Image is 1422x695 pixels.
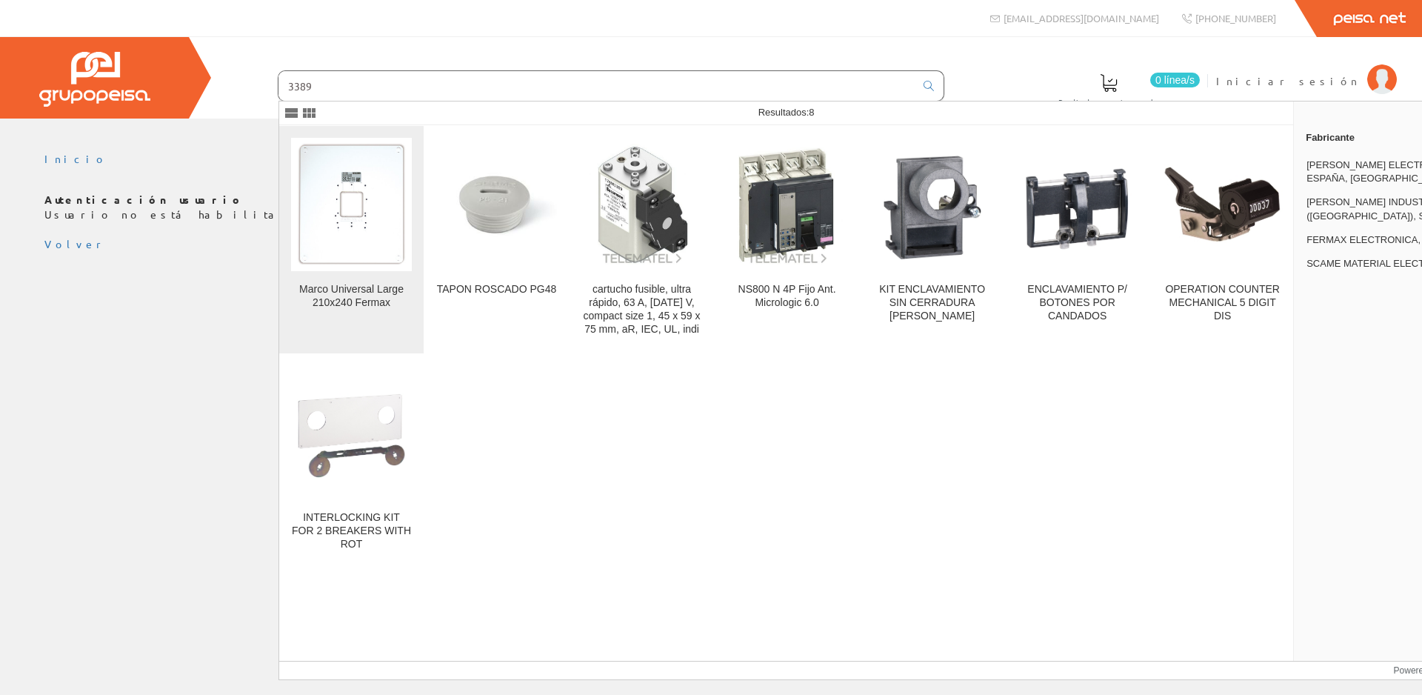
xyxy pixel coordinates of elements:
[715,126,859,353] a: NS800 N 4P Fijo Ant. Micrologic 6.0 NS800 N 4P Fijo Ant. Micrologic 6.0
[1216,73,1360,88] span: Iniciar sesión
[436,283,557,296] div: TAPON ROSCADO PG48
[44,252,1378,265] div: © Grupo Peisa
[1005,126,1149,353] a: ENCLAVAMIENTO P/ BOTONES POR CANDADOS ENCLAVAMIENTO P/ BOTONES POR CANDADOS
[291,283,412,310] div: Marco Universal Large 210x240 Fermax
[581,144,702,265] img: cartucho fusible, ultra rápido, 63 A, AC 1250 V, compact size 1, 45 x 59 x 75 mm, aR, IEC, UL, indi
[1195,12,1276,24] span: [PHONE_NUMBER]
[872,144,992,265] img: KIT ENCLAVAMIENTO SIN CERRADURA RONIS
[279,354,424,568] a: INTERLOCKING KIT FOR 2 BREAKERS WITH ROT INTERLOCKING KIT FOR 2 BREAKERS WITH ROT
[44,152,107,165] a: Inicio
[1017,144,1138,265] img: ENCLAVAMIENTO P/ BOTONES POR CANDADOS
[39,52,150,107] img: Grupo Peisa
[872,283,992,323] div: KIT ENCLAVAMIENTO SIN CERRADURA [PERSON_NAME]
[44,193,244,206] b: Autenticación usuario
[424,126,569,353] a: TAPON ROSCADO PG48 TAPON ROSCADO PG48
[1150,126,1295,353] a: OPERATION COUNTER MECHANICAL 5 DIGIT DIS OPERATION COUNTER MECHANICAL 5 DIGIT DIS
[1162,144,1283,265] img: OPERATION COUNTER MECHANICAL 5 DIGIT DIS
[727,144,847,265] img: NS800 N 4P Fijo Ant. Micrologic 6.0
[581,283,702,336] div: cartucho fusible, ultra rápido, 63 A, [DATE] V, compact size 1, 45 x 59 x 75 mm, aR, IEC, UL, indi
[278,71,915,101] input: Buscar ...
[1216,61,1397,76] a: Iniciar sesión
[860,126,1004,353] a: KIT ENCLAVAMIENTO SIN CERRADURA RONIS KIT ENCLAVAMIENTO SIN CERRADURA [PERSON_NAME]
[1004,12,1159,24] span: [EMAIL_ADDRESS][DOMAIN_NAME]
[1162,283,1283,323] div: OPERATION COUNTER MECHANICAL 5 DIGIT DIS
[291,142,412,267] img: Marco Universal Large 210x240 Fermax
[436,144,557,265] img: TAPON ROSCADO PG48
[570,126,714,353] a: cartucho fusible, ultra rápido, 63 A, AC 1250 V, compact size 1, 45 x 59 x 75 mm, aR, IEC, UL, in...
[44,237,107,250] a: Volver
[1150,73,1200,87] span: 0 línea/s
[727,283,847,310] div: NS800 N 4P Fijo Ant. Micrologic 6.0
[758,107,815,118] span: Resultados:
[44,193,1378,222] p: Usuario no está habilitado en PEISA. Por favor, póngase en contacto con su comercial o establecim...
[291,511,412,551] div: INTERLOCKING KIT FOR 2 BREAKERS WITH ROT
[1058,95,1159,110] span: Pedido actual
[809,107,814,118] span: 8
[279,126,424,353] a: Marco Universal Large 210x240 Fermax Marco Universal Large 210x240 Fermax
[1017,283,1138,323] div: ENCLAVAMIENTO P/ BOTONES POR CANDADOS
[291,373,412,493] img: INTERLOCKING KIT FOR 2 BREAKERS WITH ROT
